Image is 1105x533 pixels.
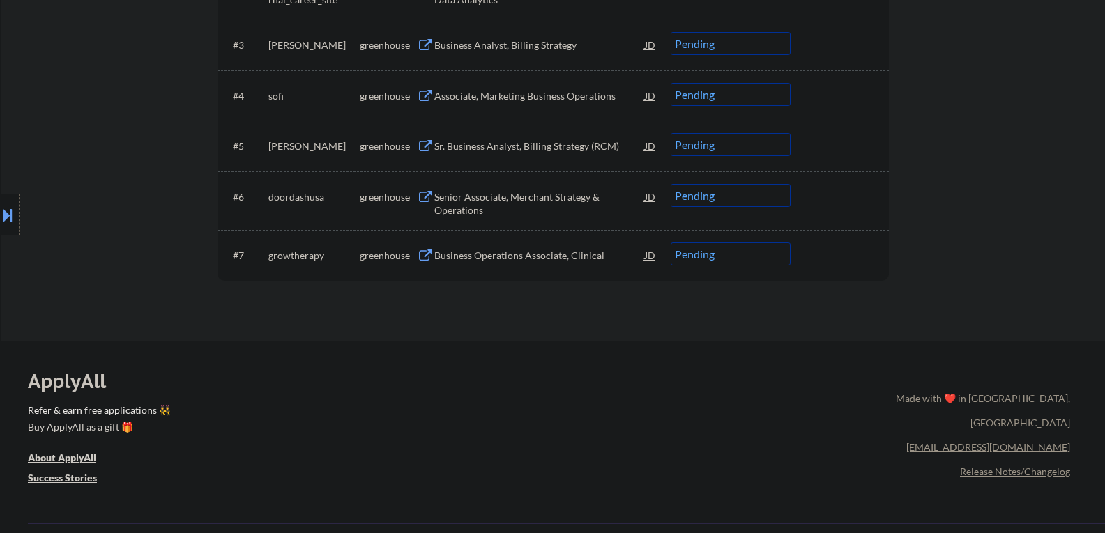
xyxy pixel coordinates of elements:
[28,472,97,484] u: Success Stories
[360,249,417,263] div: greenhouse
[434,139,645,153] div: Sr. Business Analyst, Billing Strategy (RCM)
[28,471,116,488] a: Success Stories
[268,89,360,103] div: sofi
[643,242,657,268] div: JD
[434,190,645,217] div: Senior Associate, Merchant Strategy & Operations
[268,190,360,204] div: doordashusa
[28,451,116,468] a: About ApplyAll
[360,89,417,103] div: greenhouse
[233,38,257,52] div: #3
[268,139,360,153] div: [PERSON_NAME]
[960,465,1070,477] a: Release Notes/Changelog
[28,451,96,463] u: About ApplyAll
[890,386,1070,435] div: Made with ❤️ in [GEOGRAPHIC_DATA], [GEOGRAPHIC_DATA]
[643,184,657,209] div: JD
[28,405,604,420] a: Refer & earn free applications 👯‍♀️
[643,32,657,57] div: JD
[28,420,167,438] a: Buy ApplyAll as a gift 🎁
[643,83,657,108] div: JD
[360,139,417,153] div: greenhouse
[360,190,417,204] div: greenhouse
[906,441,1070,453] a: [EMAIL_ADDRESS][DOMAIN_NAME]
[434,38,645,52] div: Business Analyst, Billing Strategy
[360,38,417,52] div: greenhouse
[28,369,122,393] div: ApplyAll
[268,38,360,52] div: [PERSON_NAME]
[28,422,167,432] div: Buy ApplyAll as a gift 🎁
[434,249,645,263] div: Business Operations Associate, Clinical
[643,133,657,158] div: JD
[434,89,645,103] div: Associate, Marketing Business Operations
[268,249,360,263] div: growtherapy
